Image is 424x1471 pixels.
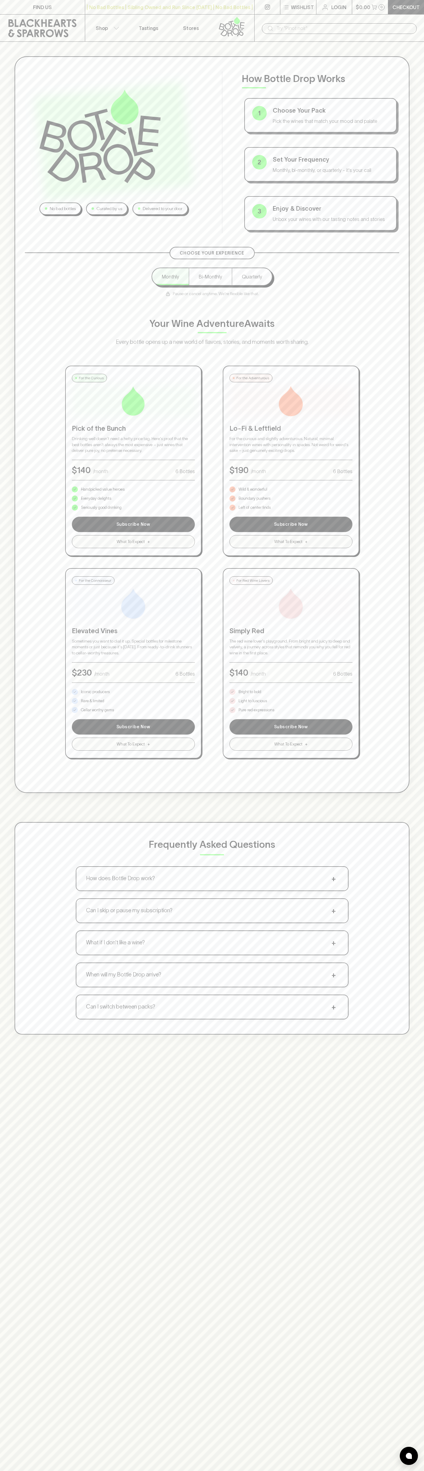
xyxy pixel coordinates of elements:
p: Lo-Fi & Leftfield [229,423,352,433]
p: Sometimes you want to dial it up. Special bottles for milestone moments or just because it's [DAT... [72,638,195,656]
p: For the Adventurous [236,375,269,381]
p: Wishlist [291,4,314,11]
button: Bi-Monthly [189,268,232,285]
p: Handpicked value heroes [81,486,125,492]
p: Your Wine Adventure [149,316,275,331]
p: FIND US [33,4,52,11]
p: Checkout [392,4,420,11]
p: Every bottle opens up a new world of flavors, stories, and moments worth sharing. [91,338,333,346]
span: What To Expect [274,538,302,545]
button: Subscribe Now [229,517,352,532]
p: Stores [183,25,199,32]
input: Try "Pinot noir" [276,24,412,33]
p: Seriously good drinking [81,505,122,511]
p: Pause or cancel anytime. We're flexible like that. [165,291,259,297]
button: Subscribe Now [72,517,195,532]
p: /month [93,468,108,475]
button: What To Expect+ [72,535,195,548]
p: Unbox your wines with our tasting notes and stories [273,216,389,223]
button: Subscribe Now [72,719,195,735]
img: Pick of the Bunch [118,386,149,416]
a: Stores [170,15,212,41]
p: 6 Bottles [175,670,195,677]
button: Can I switch between packs?+ [76,995,348,1019]
div: 1 [252,106,267,120]
span: + [305,741,308,747]
button: What To Expect+ [229,738,352,751]
img: Elevated Vines [118,588,149,619]
span: + [147,538,150,545]
p: The red wine lover's playground. From bright and juicy to deep and velvety, a journey across styl... [229,638,352,656]
p: Light to luscious [239,698,267,704]
p: Left of center finds [239,505,271,511]
p: $ 140 [72,464,91,476]
button: Quarterly [232,268,272,285]
p: Choose Your Experience [180,250,244,256]
p: When will my Bottle Drop arrive? [86,971,161,979]
p: Enjoy & Discover [273,204,389,213]
span: + [147,741,150,747]
img: bubble-icon [406,1453,412,1459]
p: Choose Your Pack [273,106,389,115]
p: Boundary pushers [239,495,270,502]
p: Frequently Asked Questions [149,837,275,852]
p: Curated by us [96,206,122,212]
button: When will my Bottle Drop arrive?+ [76,963,348,987]
p: Shop [96,25,108,32]
button: Monthly [152,268,189,285]
p: Pick of the Bunch [72,423,195,433]
span: What To Expect [117,741,145,747]
button: Shop [85,15,128,41]
span: + [329,906,338,915]
p: Simply Red [229,626,352,636]
button: Subscribe Now [229,719,352,735]
a: Tastings [127,15,170,41]
button: What To Expect+ [229,535,352,548]
p: What if I don't like a wine? [86,939,145,947]
p: For the Connoisseur [79,578,111,583]
p: No bad bottles [50,206,76,212]
p: Elevated Vines [72,626,195,636]
p: Cellar worthy gems [81,707,114,713]
span: What To Expect [274,741,302,747]
p: For Red Wine Lovers [236,578,269,583]
p: 6 Bottles [333,468,352,475]
button: How does Bottle Drop work?+ [76,867,348,890]
span: + [329,874,338,883]
p: Can I skip or pause my subscription? [86,907,172,915]
div: 2 [252,155,267,169]
p: For the curious and slightly adventurous. Natural, minimal intervention wines with personality in... [229,436,352,454]
img: Bottle Drop [39,90,161,183]
p: 0 [380,5,383,9]
p: Everyday delights [81,495,111,502]
p: Delivered to your door [143,206,182,212]
button: Can I skip or pause my subscription?+ [76,899,348,923]
p: How Bottle Drop Works [242,71,399,86]
button: What To Expect+ [72,738,195,751]
p: $ 190 [229,464,249,476]
p: Drinking well doesn't need a hefty price tag. Here's proof that the best bottles aren't always th... [72,436,195,454]
p: Wild & wonderful [239,486,267,492]
p: /month [94,670,109,677]
span: + [305,538,308,545]
p: Login [331,4,346,11]
p: Rare & limited [81,698,104,704]
p: Monthly, bi-monthly, or quarterly - it's your call [273,166,389,174]
p: 6 Bottles [175,468,195,475]
p: Can I switch between packs? [86,1003,155,1011]
span: What To Expect [117,538,145,545]
p: $0.00 [356,4,370,11]
p: How does Bottle Drop work? [86,874,155,883]
p: Bright to bold [239,689,261,695]
p: /month [251,468,266,475]
p: $ 140 [229,666,248,679]
button: What if I don't like a wine?+ [76,931,348,955]
p: Pure red expressions [239,707,274,713]
p: $ 230 [72,666,92,679]
p: For the Curious [79,375,104,381]
span: Awaits [244,318,275,329]
span: + [329,1002,338,1012]
div: 3 [252,204,267,219]
p: /month [251,670,266,677]
span: + [329,938,338,947]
